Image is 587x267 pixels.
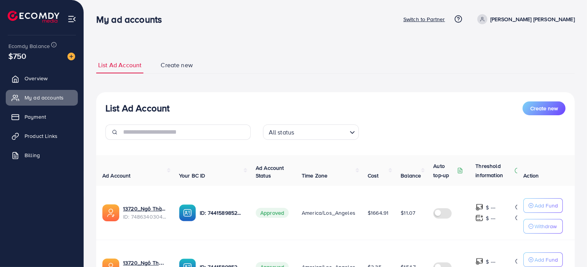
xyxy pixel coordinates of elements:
[102,172,131,179] span: Ad Account
[6,109,78,124] a: Payment
[6,128,78,144] a: Product Links
[534,222,557,231] p: Withdraw
[530,104,558,112] span: Create new
[523,219,563,234] button: Withdraw
[179,204,196,221] img: ic-ba-acc.ded83a64.svg
[8,42,50,50] span: Ecomdy Balance
[267,127,296,138] span: All status
[534,201,558,210] p: Add Fund
[123,213,167,221] span: ID: 7486340304778756097
[523,252,563,267] button: Add Fund
[256,164,284,179] span: Ad Account Status
[263,124,359,140] div: Search for option
[433,161,455,180] p: Auto top-up
[6,90,78,105] a: My ad accounts
[6,71,78,86] a: Overview
[486,257,495,266] p: $ ---
[98,61,141,70] span: List Ad Account
[25,113,46,121] span: Payment
[403,15,445,24] p: Switch to Partner
[490,15,575,24] p: [PERSON_NAME] [PERSON_NAME]
[401,209,415,217] span: $11.07
[475,203,483,211] img: top-up amount
[8,50,26,61] span: $750
[523,172,539,179] span: Action
[67,15,76,23] img: menu
[475,161,513,180] p: Threshold information
[67,53,75,60] img: image
[534,255,558,264] p: Add Fund
[486,214,495,223] p: $ ---
[161,61,193,70] span: Create new
[474,14,575,24] a: [PERSON_NAME] [PERSON_NAME]
[368,209,388,217] span: $1664.91
[105,103,169,114] h3: List Ad Account
[8,11,59,23] img: logo
[123,205,167,221] div: <span class='underline'>13720_Ngô Thành_08_1743049449175</span></br>7486340304778756097
[486,203,495,212] p: $ ---
[96,14,168,25] h3: My ad accounts
[25,94,64,101] span: My ad accounts
[302,172,327,179] span: Time Zone
[25,132,58,140] span: Product Links
[102,204,119,221] img: ic-ads-acc.e4c84228.svg
[401,172,421,179] span: Balance
[179,172,206,179] span: Your BC ID
[302,209,355,217] span: America/Los_Angeles
[475,257,483,265] img: top-up amount
[523,198,563,213] button: Add Fund
[523,101,566,115] button: Create new
[475,214,483,222] img: top-up amount
[123,205,167,212] a: 13720_Ngô Thành_08_1743049449175
[25,151,40,159] span: Billing
[296,125,346,138] input: Search for option
[200,208,243,217] p: ID: 7441589852384378881
[554,232,581,261] iframe: Chat
[368,172,379,179] span: Cost
[6,148,78,163] a: Billing
[25,75,48,82] span: Overview
[256,208,289,218] span: Approved
[123,259,167,267] a: 13720_Ngô Thành_07_1743049414097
